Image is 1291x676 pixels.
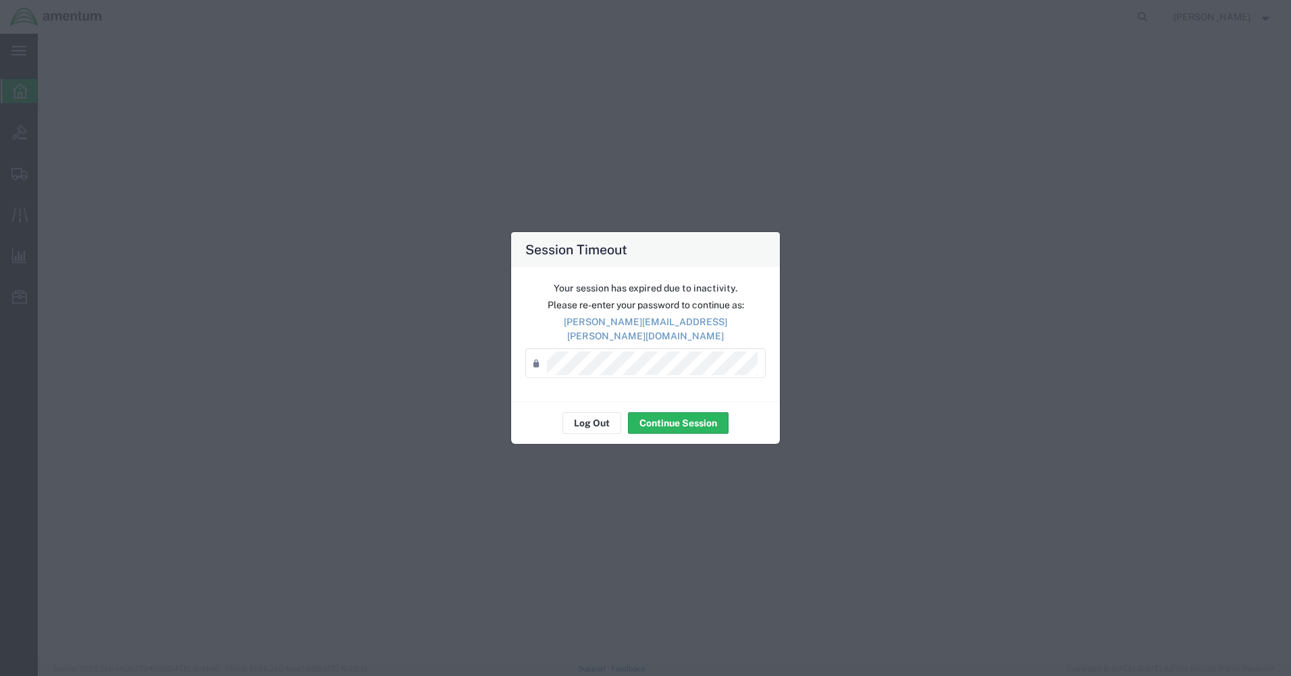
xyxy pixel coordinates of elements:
[525,315,766,343] p: [PERSON_NAME][EMAIL_ADDRESS][PERSON_NAME][DOMAIN_NAME]
[525,281,766,295] p: Your session has expired due to inactivity.
[525,240,627,259] h4: Session Timeout
[562,412,621,434] button: Log Out
[628,412,729,434] button: Continue Session
[525,298,766,312] p: Please re-enter your password to continue as:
